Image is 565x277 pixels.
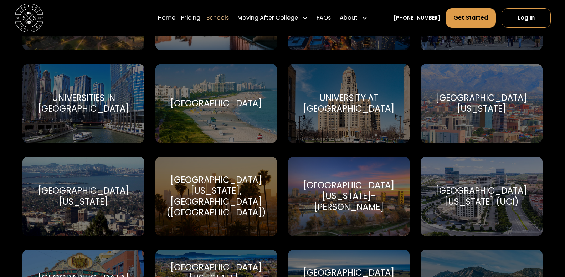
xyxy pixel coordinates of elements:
[22,157,144,236] a: Go to selected school
[181,8,200,28] a: Pricing
[22,64,144,143] a: Go to selected school
[502,8,551,28] a: Log In
[429,93,534,114] div: [GEOGRAPHIC_DATA][US_STATE]
[337,8,371,28] div: About
[170,98,262,109] div: [GEOGRAPHIC_DATA]
[317,8,331,28] a: FAQs
[297,93,401,114] div: University at [GEOGRAPHIC_DATA]
[158,8,175,28] a: Home
[297,180,401,212] div: [GEOGRAPHIC_DATA][US_STATE]-[PERSON_NAME]
[394,14,440,22] a: [PHONE_NUMBER]
[237,14,298,22] div: Moving After College
[15,4,43,32] img: Storage Scholars main logo
[31,185,136,207] div: [GEOGRAPHIC_DATA][US_STATE]
[31,93,136,114] div: Universities in [GEOGRAPHIC_DATA]
[429,185,534,207] div: [GEOGRAPHIC_DATA][US_STATE] (UCI)
[288,157,410,236] a: Go to selected school
[340,14,358,22] div: About
[235,8,311,28] div: Moving After College
[164,175,268,218] div: [GEOGRAPHIC_DATA][US_STATE], [GEOGRAPHIC_DATA] ([GEOGRAPHIC_DATA])
[155,157,277,236] a: Go to selected school
[421,64,543,143] a: Go to selected school
[446,8,496,28] a: Get Started
[155,64,277,143] a: Go to selected school
[206,8,229,28] a: Schools
[288,64,410,143] a: Go to selected school
[421,157,543,236] a: Go to selected school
